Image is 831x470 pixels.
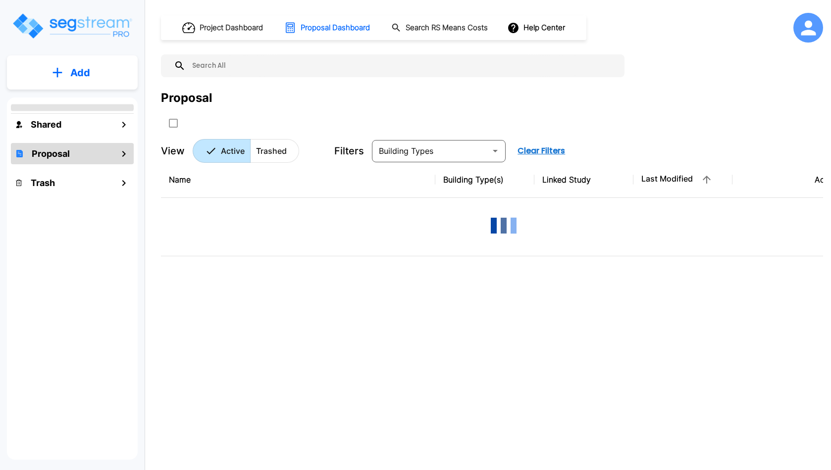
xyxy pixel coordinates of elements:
h1: Shared [31,118,61,131]
th: Last Modified [633,162,732,198]
p: Filters [334,143,364,158]
p: View [161,143,185,158]
h1: Proposal [32,147,70,160]
div: Name [169,174,427,186]
img: Loading [484,206,523,245]
button: Project Dashboard [178,17,268,39]
input: Search All [186,54,620,77]
button: Active [193,139,251,163]
input: Building Types [375,144,486,158]
h1: Proposal Dashboard [301,22,370,34]
button: Proposal Dashboard [280,17,375,38]
button: Search RS Means Costs [387,18,493,38]
p: Trashed [256,145,287,157]
div: Proposal [161,89,212,107]
button: Add [7,58,138,87]
button: Help Center [505,18,569,37]
p: Add [70,65,90,80]
p: Active [221,145,245,157]
div: Platform [193,139,299,163]
h1: Project Dashboard [200,22,263,34]
th: Building Type(s) [435,162,534,198]
h1: Trash [31,176,55,189]
img: Logo [11,12,133,40]
button: Trashed [250,139,299,163]
h1: Search RS Means Costs [406,22,488,34]
button: SelectAll [163,113,183,133]
button: Open [488,144,502,158]
th: Linked Study [534,162,633,198]
button: Clear Filters [514,141,569,161]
